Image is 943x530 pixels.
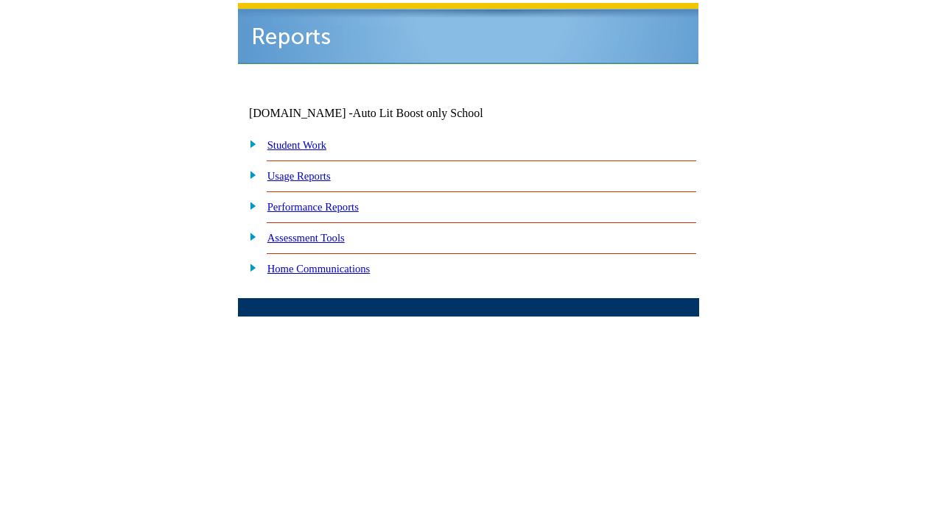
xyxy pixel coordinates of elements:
a: Assessment Tools [267,232,345,244]
img: header [238,3,698,64]
img: plus.gif [242,230,257,243]
a: Student Work [267,139,326,151]
a: Usage Reports [267,170,331,182]
a: Home Communications [267,263,371,275]
img: plus.gif [242,137,257,150]
a: Performance Reports [267,201,359,213]
td: [DOMAIN_NAME] - [249,107,520,120]
img: plus.gif [242,261,257,274]
nobr: Auto Lit Boost only School [353,107,483,119]
img: plus.gif [242,199,257,212]
img: plus.gif [242,168,257,181]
